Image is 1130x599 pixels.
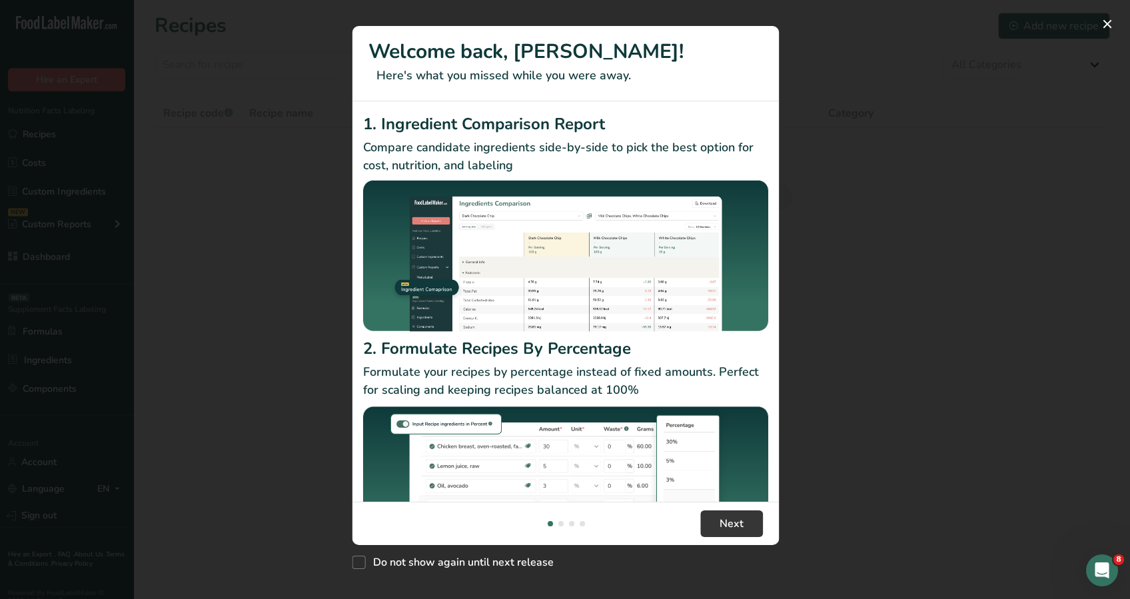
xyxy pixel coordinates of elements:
h1: Welcome back, [PERSON_NAME]! [368,37,762,67]
span: 8 [1112,554,1123,564]
h2: 2. Formulate Recipes By Percentage [362,336,768,360]
button: Next [700,510,762,536]
p: Compare candidate ingredients side-by-side to pick the best option for cost, nutrition, and labeling [362,139,768,175]
img: Ingredient Comparison Report [362,180,768,331]
img: Formulate Recipes By Percentage [362,404,768,564]
span: Next [719,515,743,531]
h2: 1. Ingredient Comparison Report [362,112,768,136]
iframe: Intercom live chat [1085,554,1117,586]
span: Do not show again until next release [365,555,553,568]
p: Formulate your recipes by percentage instead of fixed amounts. Perfect for scaling and keeping re... [362,362,768,398]
p: Here's what you missed while you were away. [368,67,762,85]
